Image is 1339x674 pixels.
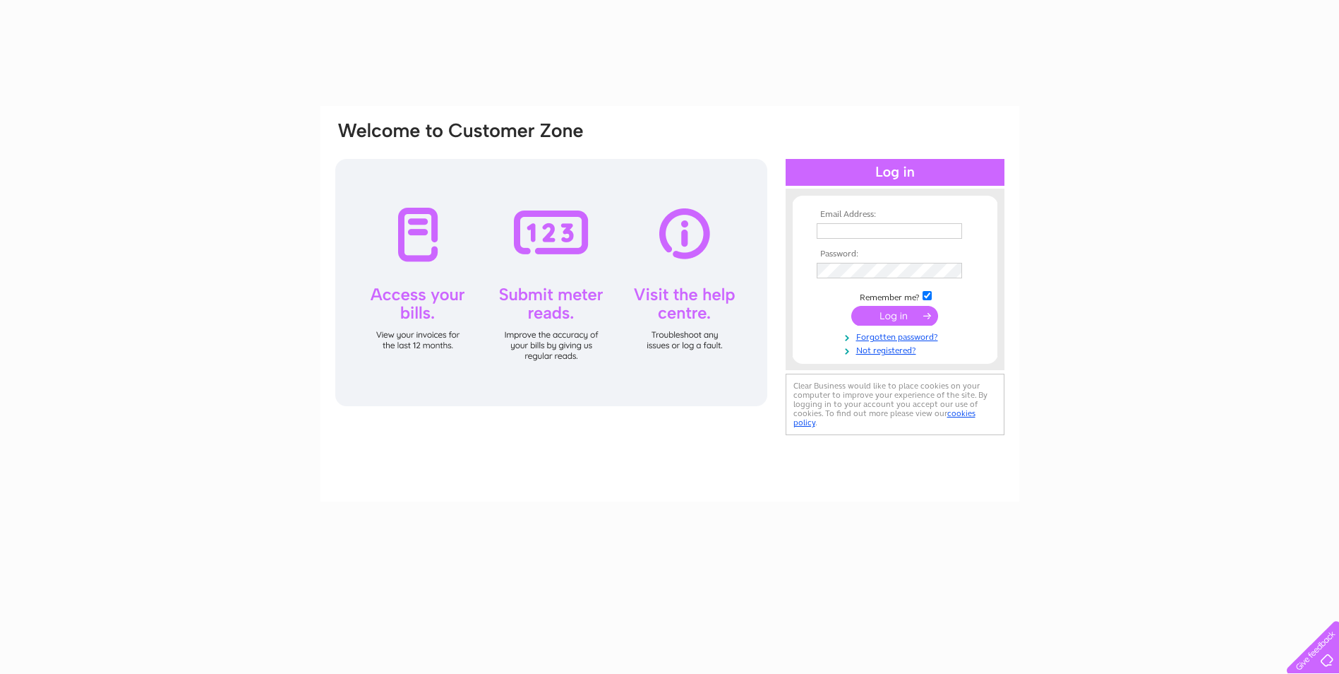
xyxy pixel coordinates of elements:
[817,329,977,343] a: Forgotten password?
[813,289,977,303] td: Remember me?
[813,249,977,259] th: Password:
[813,210,977,220] th: Email Address:
[817,343,977,356] a: Not registered?
[851,306,938,326] input: Submit
[786,374,1004,435] div: Clear Business would like to place cookies on your computer to improve your experience of the sit...
[793,408,975,427] a: cookies policy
